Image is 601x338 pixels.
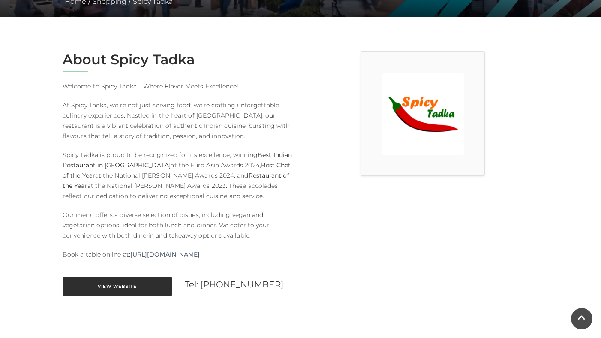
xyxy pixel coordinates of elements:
[63,51,294,68] h2: About Spicy Tadka
[63,277,172,296] a: View Website
[63,150,294,201] p: Spicy Tadka is proud to be recognized for its excellence, winning at the Euro Asia Awards 2024, a...
[185,279,283,290] a: Tel: [PHONE_NUMBER]
[130,249,200,260] a: [URL][DOMAIN_NAME]
[63,100,294,141] p: At Spicy Tadka, we’re not just serving food; we’re crafting unforgettable culinary experiences. N...
[63,172,289,190] strong: Restaurant of the Year
[63,161,291,179] strong: Best Chef of the Year
[63,249,294,260] p: Book a table online at:
[63,81,294,91] p: Welcome to Spicy Tadka – Where Flavor Meets Excellence!
[63,210,294,241] p: Our menu offers a diverse selection of dishes, including vegan and vegetarian options, ideal for ...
